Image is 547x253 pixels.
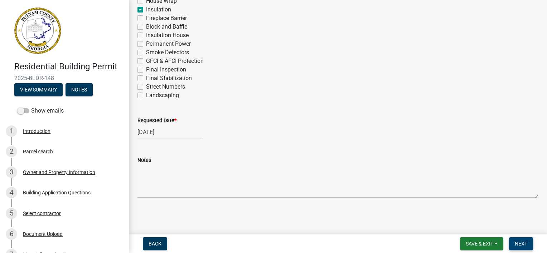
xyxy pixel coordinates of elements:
label: Final Inspection [146,65,186,74]
div: 1 [6,125,17,137]
label: Notes [137,158,151,163]
span: Back [149,241,161,247]
span: Next [515,241,527,247]
input: mm/dd/yyyy [137,125,203,139]
button: Save & Exit [460,237,503,250]
label: Block and Baffle [146,23,187,31]
label: Landscaping [146,91,179,100]
div: 3 [6,167,17,178]
img: Putnam County, Georgia [14,8,61,54]
label: Fireplace Barrier [146,14,187,23]
span: 2025-BLDR-148 [14,75,115,81]
button: View Summary [14,83,63,96]
span: Save & Exit [466,241,493,247]
button: Back [143,237,167,250]
label: Final Stabilization [146,74,192,83]
div: Parcel search [23,149,53,154]
label: Smoke Detectors [146,48,189,57]
label: GFCI & AFCI Protection [146,57,204,65]
label: Requested Date [137,118,176,123]
h4: Residential Building Permit [14,61,123,72]
div: Owner and Property Information [23,170,95,175]
wm-modal-confirm: Summary [14,87,63,93]
div: 4 [6,187,17,198]
label: Street Numbers [146,83,185,91]
label: Permanent Power [146,40,191,48]
div: 5 [6,208,17,219]
wm-modal-confirm: Notes [66,87,93,93]
label: Insulation House [146,31,189,40]
div: 2 [6,146,17,157]
div: Introduction [23,129,50,134]
div: Building Application Questions [23,190,91,195]
button: Next [509,237,533,250]
button: Notes [66,83,93,96]
div: Select contractor [23,211,61,216]
div: 6 [6,228,17,240]
label: Insulation [146,5,171,14]
label: Show emails [17,106,64,115]
div: Document Upload [23,232,63,237]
